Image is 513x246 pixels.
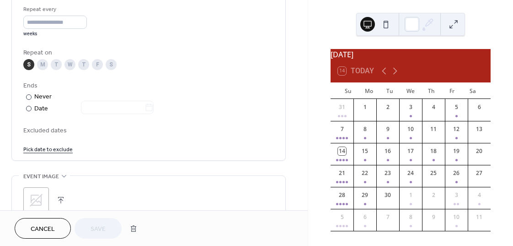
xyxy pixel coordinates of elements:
[429,147,438,155] div: 18
[37,59,48,70] div: M
[23,59,34,70] div: S
[23,5,85,14] div: Repeat every
[475,191,483,199] div: 4
[361,125,369,133] div: 8
[384,191,392,199] div: 30
[15,218,71,239] button: Cancel
[361,103,369,111] div: 1
[406,103,415,111] div: 3
[338,147,346,155] div: 14
[34,92,52,102] div: Never
[338,191,346,199] div: 28
[379,82,400,99] div: Tu
[452,213,460,221] div: 10
[64,59,75,70] div: W
[31,224,55,234] span: Cancel
[421,82,442,99] div: Th
[452,147,460,155] div: 19
[338,103,346,111] div: 31
[400,82,421,99] div: We
[338,125,346,133] div: 7
[429,213,438,221] div: 9
[361,169,369,177] div: 22
[442,82,462,99] div: Fr
[359,82,379,99] div: Mo
[338,82,358,99] div: Su
[23,145,73,154] span: Pick date to exclude
[361,191,369,199] div: 29
[384,169,392,177] div: 23
[475,125,483,133] div: 13
[475,169,483,177] div: 27
[23,31,87,37] div: weeks
[23,81,272,91] div: Ends
[384,147,392,155] div: 16
[51,59,62,70] div: T
[406,213,415,221] div: 8
[452,169,460,177] div: 26
[361,147,369,155] div: 15
[34,104,154,114] div: Date
[384,125,392,133] div: 9
[384,213,392,221] div: 7
[429,191,438,199] div: 2
[331,49,491,60] div: [DATE]
[429,125,438,133] div: 11
[406,169,415,177] div: 24
[92,59,103,70] div: F
[429,103,438,111] div: 4
[338,213,346,221] div: 5
[23,187,49,213] div: ;
[475,147,483,155] div: 20
[475,213,483,221] div: 11
[78,59,89,70] div: T
[406,125,415,133] div: 10
[23,172,59,181] span: Event image
[406,147,415,155] div: 17
[475,103,483,111] div: 6
[452,103,460,111] div: 5
[361,213,369,221] div: 6
[429,169,438,177] div: 25
[338,169,346,177] div: 21
[452,125,460,133] div: 12
[406,191,415,199] div: 1
[23,48,272,58] div: Repeat on
[463,82,483,99] div: Sa
[452,191,460,199] div: 3
[23,126,274,136] span: Excluded dates
[384,103,392,111] div: 2
[106,59,117,70] div: S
